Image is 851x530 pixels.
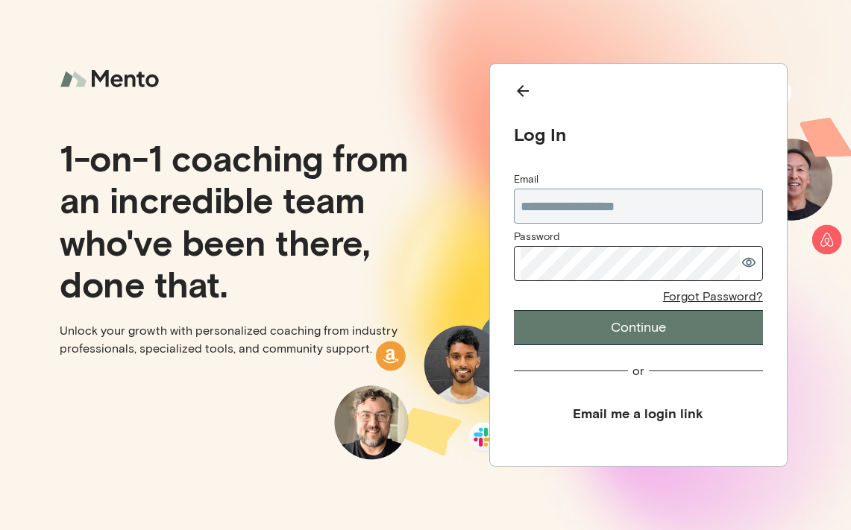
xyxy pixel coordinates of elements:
button: Continue [514,310,763,345]
div: or [632,363,644,379]
input: Password [521,247,740,280]
div: Forgot Password? [663,288,763,304]
button: Email me a login link [514,397,763,430]
button: Back [514,82,763,105]
div: Log In [514,123,763,145]
div: Email [514,172,763,187]
p: Unlock your growth with personalized coaching from industry professionals, specialized tools, and... [60,322,414,358]
img: logo [60,60,164,99]
div: Password [514,230,763,245]
p: 1-on-1 coaching from an incredible team who've been there, done that. [60,136,414,303]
